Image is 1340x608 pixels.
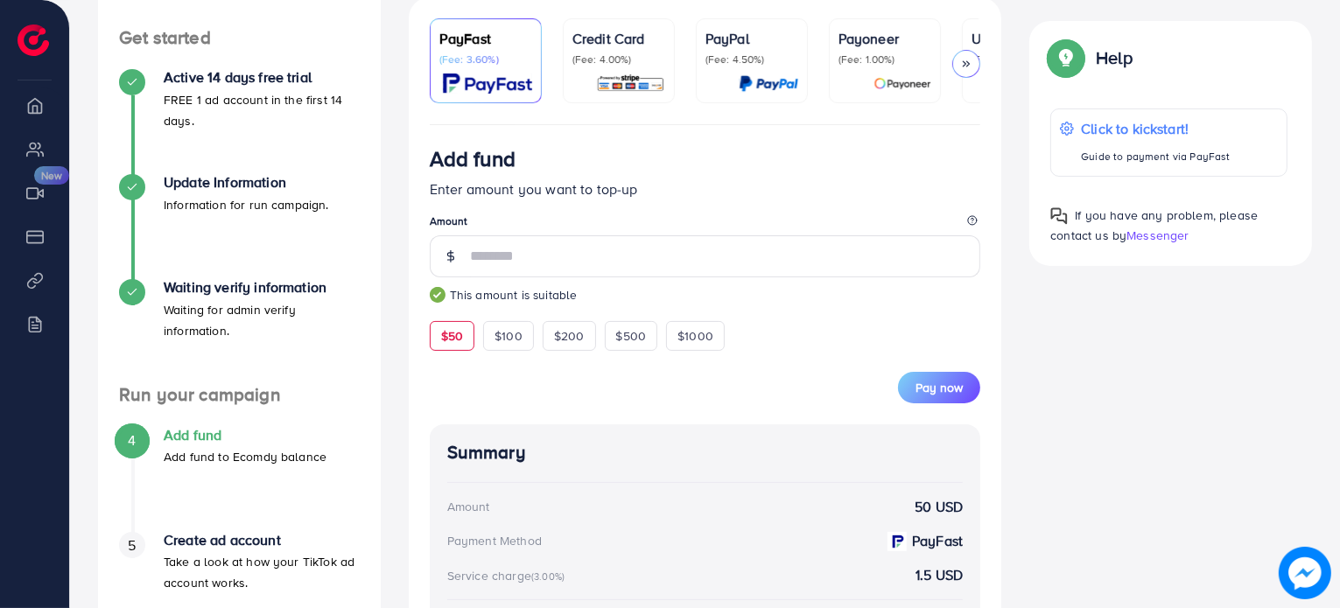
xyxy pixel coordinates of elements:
strong: 1.5 USD [916,565,963,585]
h4: Active 14 days free trial [164,69,360,86]
small: This amount is suitable [430,286,981,304]
div: Payment Method [447,532,542,549]
p: (Fee: 4.00%) [572,52,665,66]
img: card [596,73,665,94]
p: Waiting for admin verify information. [164,299,360,341]
li: Active 14 days free trial [98,69,381,174]
img: card [873,73,931,94]
p: Guide to payment via PayFast [1081,146,1230,167]
p: Information for run campaign. [164,194,329,215]
p: USDT [972,28,1064,49]
span: $500 [616,327,647,345]
p: (Fee: 1.00%) [838,52,931,66]
span: Messenger [1126,227,1189,244]
p: Payoneer [838,28,931,49]
p: (Fee: 4.50%) [705,52,798,66]
p: Enter amount you want to top-up [430,178,981,199]
p: (Fee: 3.60%) [439,52,532,66]
h4: Add fund [164,427,326,444]
small: (3.00%) [531,570,565,584]
li: Add fund [98,427,381,532]
p: Take a look at how your TikTok ad account works. [164,551,360,593]
img: Popup guide [1050,207,1068,225]
h4: Update Information [164,174,329,191]
li: Waiting verify information [98,279,381,384]
span: 5 [128,535,136,556]
h4: Summary [447,442,964,464]
img: card [739,73,798,94]
img: card [443,73,532,94]
strong: PayFast [912,531,963,551]
img: Popup guide [1050,42,1082,73]
span: $100 [495,327,523,345]
button: Pay now [898,372,980,403]
p: Click to kickstart! [1081,118,1230,139]
p: FREE 1 ad account in the first 14 days. [164,89,360,131]
h4: Waiting verify information [164,279,360,296]
legend: Amount [430,213,981,235]
strong: 50 USD [915,497,963,517]
img: payment [887,532,907,551]
p: PayPal [705,28,798,49]
h4: Run your campaign [98,384,381,406]
span: 4 [128,430,136,451]
li: Update Information [98,174,381,279]
p: Help [1096,47,1133,68]
img: logo [18,24,49,56]
span: If you have any problem, please contact us by [1050,206,1258,244]
div: Amount [447,498,490,515]
p: PayFast [439,28,532,49]
div: Service charge [447,567,570,584]
span: Pay now [916,379,963,396]
h4: Get started [98,27,381,49]
h3: Add fund [430,146,516,171]
p: Credit Card [572,28,665,49]
p: Add fund to Ecomdy balance [164,446,326,467]
img: image [1279,547,1331,599]
img: guide [430,287,445,303]
span: $1000 [677,327,713,345]
span: $200 [554,327,585,345]
h4: Create ad account [164,532,360,549]
span: $50 [441,327,463,345]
